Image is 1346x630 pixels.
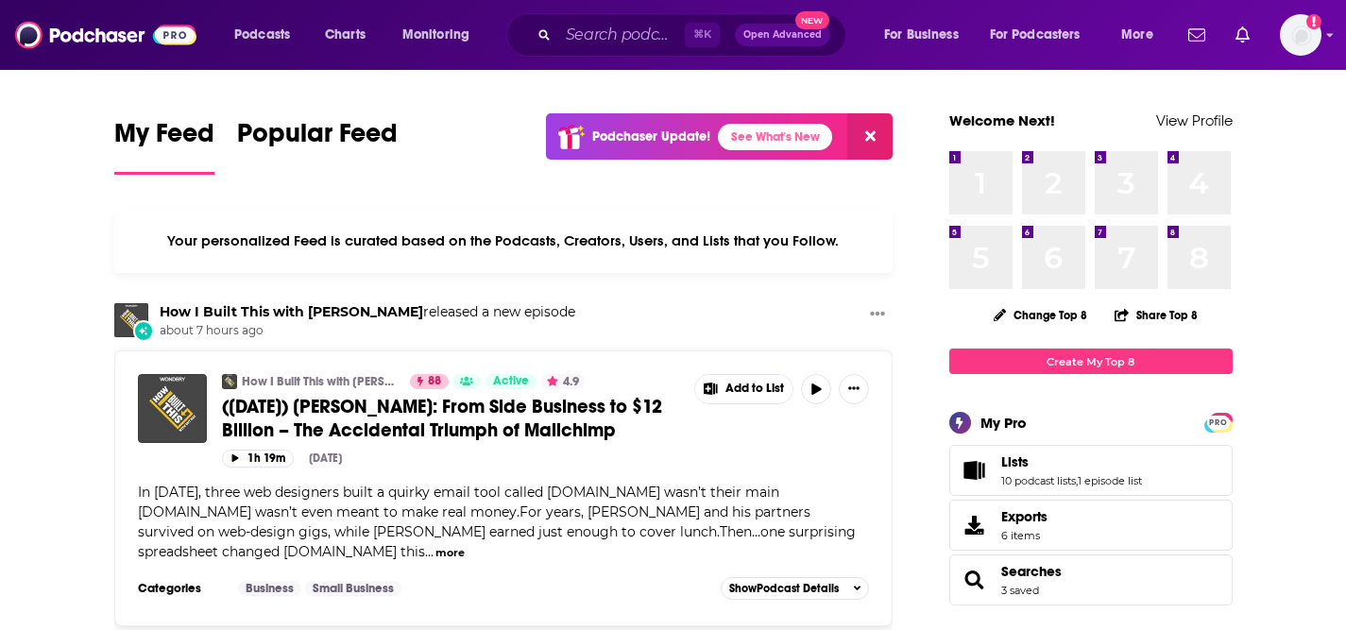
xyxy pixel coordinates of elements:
[389,20,494,50] button: open menu
[524,13,864,57] div: Search podcasts, credits, & more...
[871,20,982,50] button: open menu
[234,22,290,48] span: Podcasts
[1181,19,1213,51] a: Show notifications dropdown
[729,582,839,595] span: Show Podcast Details
[160,303,423,320] a: How I Built This with Guy Raz
[1114,297,1199,333] button: Share Top 8
[1001,453,1142,470] a: Lists
[313,20,377,50] a: Charts
[1280,14,1321,56] img: User Profile
[949,445,1233,496] span: Lists
[795,11,829,29] span: New
[222,450,294,468] button: 1h 19m
[978,20,1108,50] button: open menu
[242,374,398,389] a: How I Built This with [PERSON_NAME]
[237,117,398,161] span: Popular Feed
[1001,529,1048,542] span: 6 items
[309,451,342,465] div: [DATE]
[222,395,662,442] span: ([DATE]) [PERSON_NAME]: From Side Business to $12 Billion – The Accidental Triumph of Mailchimp
[160,323,575,339] span: about 7 hours ago
[238,581,301,596] a: Business
[305,581,401,596] a: Small Business
[1280,14,1321,56] button: Show profile menu
[1078,474,1142,487] a: 1 episode list
[138,374,207,443] img: (July 2021) Ben Chestnut: From Side Business to $12 Billion – The Accidental Triumph of Mailchimp
[949,500,1233,551] a: Exports
[718,124,832,150] a: See What's New
[685,23,720,47] span: ⌘ K
[956,512,994,538] span: Exports
[541,374,585,389] button: 4.9
[138,581,223,596] h3: Categories
[114,209,894,273] div: Your personalized Feed is curated based on the Podcasts, Creators, Users, and Lists that you Follow.
[138,484,856,560] span: In [DATE], three web designers built a quirky email tool called [DOMAIN_NAME] wasn’t their main [...
[114,117,214,161] span: My Feed
[133,320,154,341] div: New Episode
[1108,20,1177,50] button: open menu
[949,111,1055,129] a: Welcome Next!
[1001,508,1048,525] span: Exports
[982,303,1099,327] button: Change Top 8
[493,372,529,391] span: Active
[735,24,830,46] button: Open AdvancedNew
[402,22,469,48] span: Monitoring
[1001,563,1062,580] a: Searches
[743,30,822,40] span: Open Advanced
[1207,416,1230,430] span: PRO
[1121,22,1153,48] span: More
[862,303,893,327] button: Show More Button
[486,374,537,389] a: Active
[980,414,1027,432] div: My Pro
[425,543,434,560] span: ...
[1001,453,1029,470] span: Lists
[592,128,710,145] p: Podchaser Update!
[949,349,1233,374] a: Create My Top 8
[222,374,237,389] img: How I Built This with Guy Raz
[114,303,148,337] img: How I Built This with Guy Raz
[956,567,994,593] a: Searches
[114,117,214,175] a: My Feed
[237,117,398,175] a: Popular Feed
[1076,474,1078,487] span: ,
[949,554,1233,605] span: Searches
[160,303,575,321] h3: released a new episode
[1228,19,1257,51] a: Show notifications dropdown
[435,545,465,561] button: more
[1306,14,1321,29] svg: Add a profile image
[15,17,196,53] img: Podchaser - Follow, Share and Rate Podcasts
[325,22,366,48] span: Charts
[1156,111,1233,129] a: View Profile
[695,375,793,403] button: Show More Button
[1280,14,1321,56] span: Logged in as systemsteam
[222,395,681,442] a: ([DATE]) [PERSON_NAME]: From Side Business to $12 Billion – The Accidental Triumph of Mailchimp
[725,382,784,396] span: Add to List
[1001,584,1039,597] a: 3 saved
[428,372,441,391] span: 88
[1207,415,1230,429] a: PRO
[558,20,685,50] input: Search podcasts, credits, & more...
[721,577,870,600] button: ShowPodcast Details
[410,374,449,389] a: 88
[956,457,994,484] a: Lists
[990,22,1081,48] span: For Podcasters
[839,374,869,404] button: Show More Button
[1001,474,1076,487] a: 10 podcast lists
[884,22,959,48] span: For Business
[221,20,315,50] button: open menu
